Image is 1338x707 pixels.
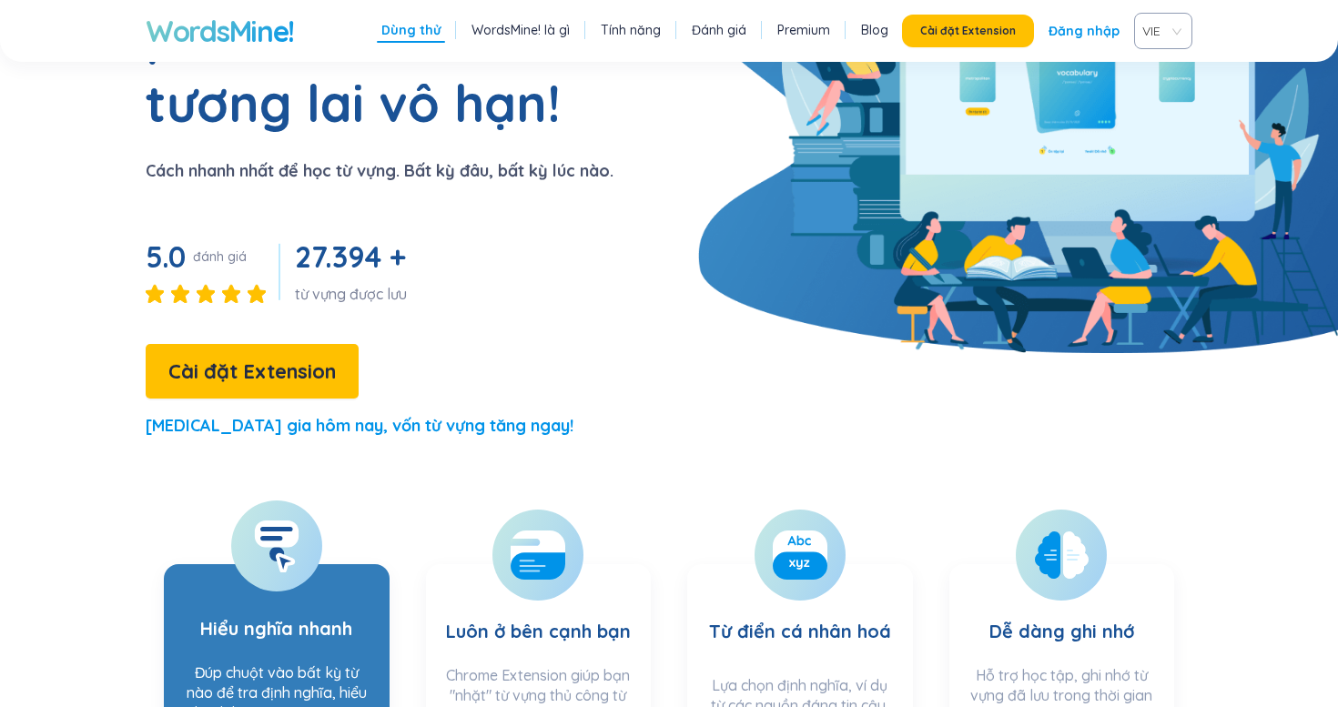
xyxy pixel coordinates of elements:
[146,413,573,439] p: [MEDICAL_DATA] gia hôm nay, vốn từ vựng tăng ngay!
[692,21,746,39] a: Đánh giá
[146,158,613,184] p: Cách nhanh nhất để học từ vựng. Bất kỳ đâu, bất kỳ lúc nào.
[381,21,441,39] a: Dùng thử
[1142,17,1177,45] span: VIE
[989,582,1134,656] h3: Dễ dàng ghi nhớ
[920,24,1016,38] span: Cài đặt Extension
[861,21,888,39] a: Blog
[146,344,359,399] button: Cài đặt Extension
[146,13,294,49] a: WordsMine!
[295,284,412,304] div: từ vựng được lưu
[902,15,1034,47] button: Cài đặt Extension
[777,21,830,39] a: Premium
[168,356,336,388] span: Cài đặt Extension
[471,21,570,39] a: WordsMine! là gì
[295,238,405,275] span: 27.394 +
[709,582,891,666] h3: Từ điển cá nhân hoá
[446,582,631,656] h3: Luôn ở bên cạnh bạn
[200,580,352,653] h3: Hiểu nghĩa nhanh
[146,364,359,382] a: Cài đặt Extension
[193,247,247,266] div: đánh giá
[601,21,661,39] a: Tính năng
[1049,15,1120,47] a: Đăng nhập
[146,238,186,275] span: 5.0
